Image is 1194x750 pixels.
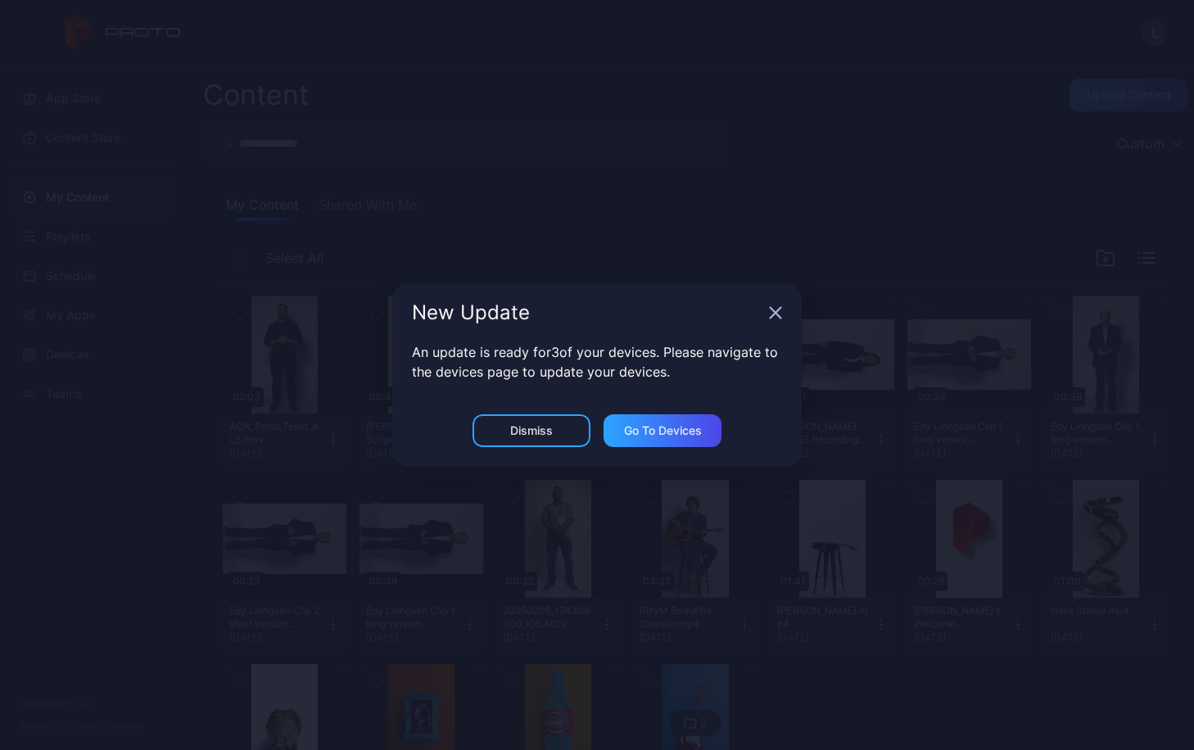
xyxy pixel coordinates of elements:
div: Go to devices [624,424,702,437]
p: An update is ready for 3 of your devices. Please navigate to the devices page to update your devi... [412,342,782,382]
div: Dismiss [510,424,553,437]
button: Dismiss [473,414,590,447]
button: Go to devices [604,414,721,447]
div: New Update [412,303,762,323]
